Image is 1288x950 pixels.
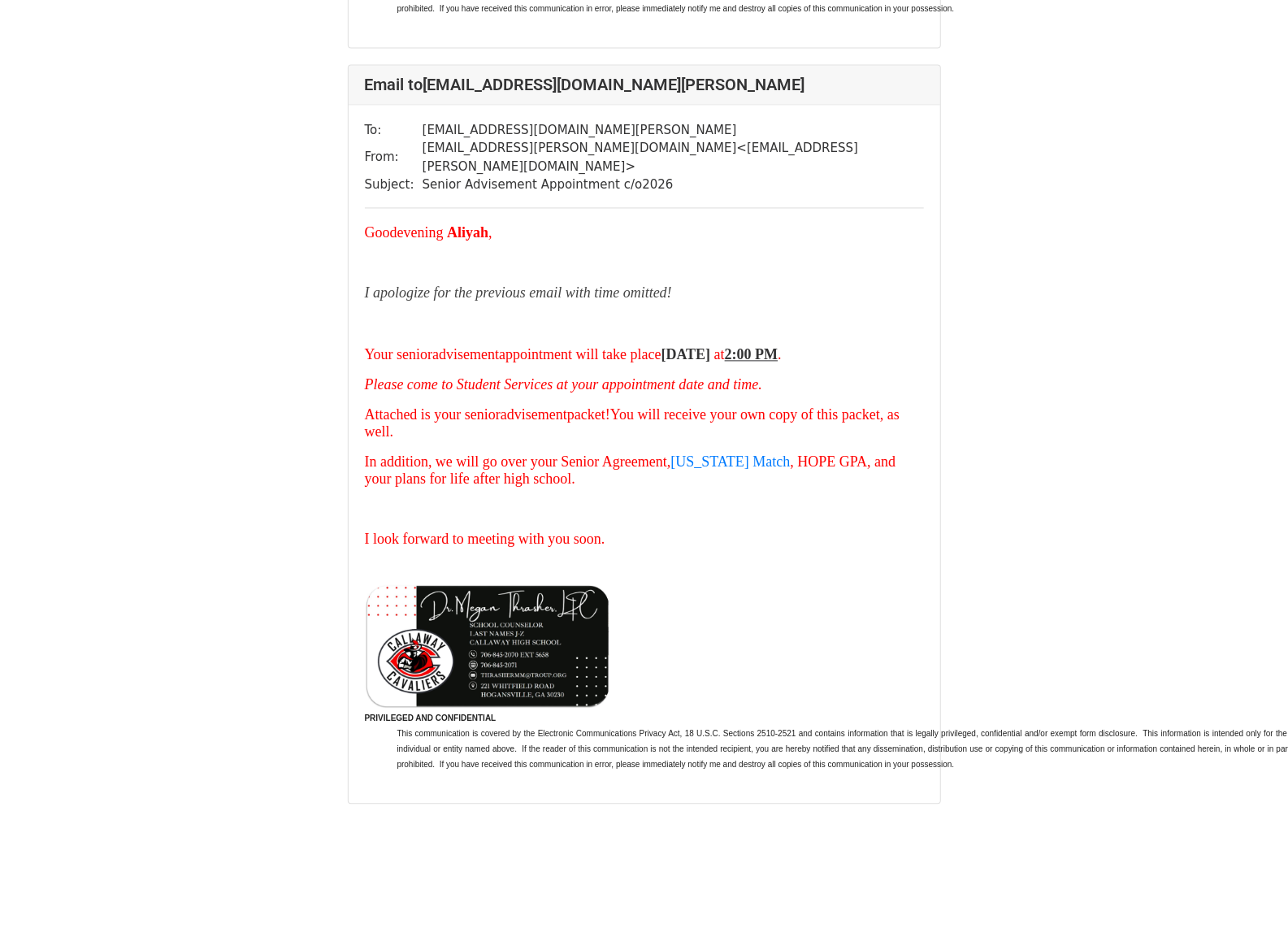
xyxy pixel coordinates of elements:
font: [DATE] [661,346,711,362]
td: [EMAIL_ADDRESS][PERSON_NAME][DOMAIN_NAME] < [EMAIL_ADDRESS][PERSON_NAME][DOMAIN_NAME] > [423,139,924,176]
u: 2:00 PM [725,346,778,362]
span: PRIVILEGED AND CONFIDENTIAL [365,714,497,722]
img: AIorK4zL6wylAWucGRFjQiKpwzwKZkMz-6eFzxULRtpOsWukGd3TbP8szXAFC7HHlmAg3QUBoKHqAfxhYq_Z [365,584,610,709]
span: at [714,346,725,362]
font: . [778,346,782,362]
td: Subject: [365,176,423,194]
span: ​vening [404,224,444,241]
span: Good e [365,224,448,241]
font: I look forward to meeting with you soon. [365,531,605,547]
a: [US_STATE] Match [670,453,790,470]
span: advisement [501,406,567,423]
h4: Email to [EMAIL_ADDRESS][DOMAIN_NAME][PERSON_NAME] [365,75,924,94]
td: [EMAIL_ADDRESS][DOMAIN_NAME][PERSON_NAME] [423,121,924,140]
td: Senior Advisement Appointment c/o2026 [423,176,924,194]
span: , [488,224,492,241]
span: Your senior appointment will take place [365,346,661,362]
td: To: [365,121,423,140]
i: I apologize for the previous email with time omitted! [365,284,672,301]
span: You will receive your own copy of this packet, as well. [365,406,900,440]
font: In addition, we will go over your Senior Agreement, , HOPE GPA, and your plans for life after hig... [365,453,896,487]
td: From: [365,139,423,176]
iframe: Chat Widget [1207,872,1288,950]
font: Attached is your senior packet! [365,406,900,440]
em: Please come to Student Services at your appointment date and time. [365,376,762,393]
span: advisement [432,346,499,362]
strong: Aliyah [447,224,488,241]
